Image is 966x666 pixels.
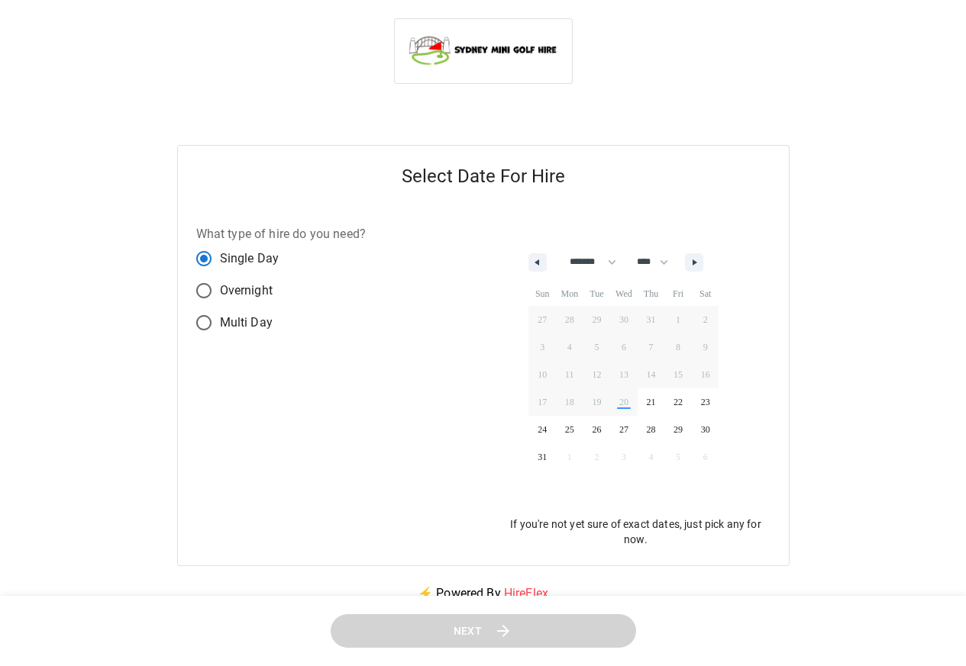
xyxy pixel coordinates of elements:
button: 1 [664,306,692,333]
span: 5 [594,333,599,361]
span: 19 [592,388,601,416]
button: 3 [528,333,556,361]
span: 22 [674,388,683,416]
span: 18 [565,388,574,416]
button: 27 [610,416,638,443]
span: 27 [619,416,628,443]
button: 18 [556,388,583,416]
h5: Select Date For Hire [178,146,789,207]
button: 10 [528,361,556,388]
span: 25 [565,416,574,443]
p: If you're not yet sure of exact dates, just pick any for now. [502,516,771,547]
button: 9 [692,333,719,361]
button: 7 [638,333,665,361]
span: 4 [567,333,572,361]
span: 23 [701,388,710,416]
span: Sun [528,282,556,306]
span: 12 [592,361,601,388]
span: 17 [538,388,547,416]
button: 28 [638,416,665,443]
button: 26 [583,416,611,443]
button: 6 [610,333,638,361]
span: Single Day [220,249,279,268]
button: 21 [638,388,665,416]
span: 15 [674,361,683,388]
span: Overnight [220,282,273,300]
button: 20 [610,388,638,416]
span: 24 [538,416,547,443]
span: 13 [619,361,628,388]
button: 14 [638,361,665,388]
span: Fri [664,282,692,306]
span: 3 [540,333,544,361]
span: 7 [649,333,654,361]
p: ⚡ Powered By [399,566,567,621]
span: 10 [538,361,547,388]
button: 23 [692,388,719,416]
span: 1 [676,306,680,333]
button: 12 [583,361,611,388]
button: 15 [664,361,692,388]
label: What type of hire do you need? [196,225,367,243]
button: 13 [610,361,638,388]
span: 16 [701,361,710,388]
span: 28 [647,416,656,443]
span: Tue [583,282,611,306]
span: 2 [703,306,708,333]
span: 31 [538,443,547,471]
span: Thu [638,282,665,306]
button: 8 [664,333,692,361]
span: 26 [592,416,601,443]
span: 9 [703,333,708,361]
span: 11 [565,361,574,388]
span: Mon [556,282,583,306]
span: 14 [647,361,656,388]
span: 29 [674,416,683,443]
button: 4 [556,333,583,361]
span: 21 [647,388,656,416]
button: 22 [664,388,692,416]
button: 16 [692,361,719,388]
span: Sat [692,282,719,306]
button: 11 [556,361,583,388]
button: 29 [664,416,692,443]
button: 31 [528,443,556,471]
button: 5 [583,333,611,361]
span: Wed [610,282,638,306]
a: HireFlex [504,586,548,600]
button: 25 [556,416,583,443]
span: 30 [701,416,710,443]
img: Sydney Mini Golf Hire logo [407,31,560,68]
button: 2 [692,306,719,333]
span: Multi Day [220,314,273,332]
span: 8 [676,333,680,361]
button: 30 [692,416,719,443]
span: 20 [619,388,628,416]
button: 24 [528,416,556,443]
button: 19 [583,388,611,416]
span: 6 [622,333,626,361]
button: 17 [528,388,556,416]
